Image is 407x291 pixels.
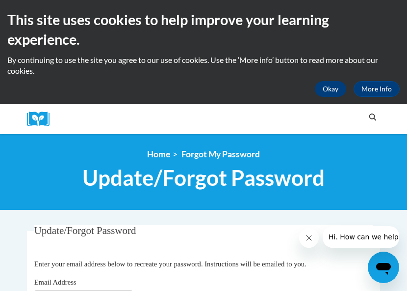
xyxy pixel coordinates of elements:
[323,226,399,248] iframe: Message from company
[27,112,56,127] a: Cox Campus
[315,81,346,97] button: Okay
[6,7,79,15] span: Hi. How can we help?
[34,260,306,268] span: Enter your email address below to recreate your password. Instructions will be emailed to you.
[365,112,380,123] button: Search
[82,165,325,191] span: Update/Forgot Password
[181,149,260,159] span: Forgot My Password
[34,225,136,236] span: Update/Forgot Password
[27,112,56,127] img: Logo brand
[7,55,400,76] p: By continuing to use the site you agree to our use of cookies. Use the ‘More info’ button to read...
[147,149,170,159] a: Home
[354,81,400,97] a: More Info
[368,252,399,283] iframe: Button to launch messaging window
[34,278,76,286] span: Email Address
[299,228,319,248] iframe: Close message
[7,10,400,50] h2: This site uses cookies to help improve your learning experience.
